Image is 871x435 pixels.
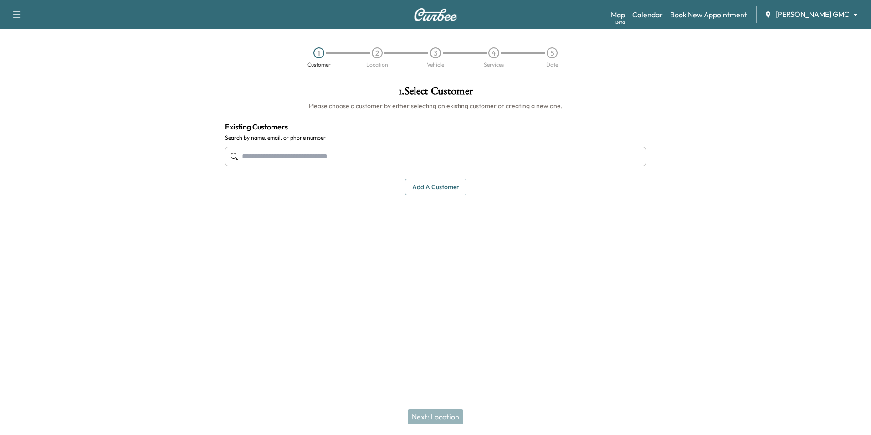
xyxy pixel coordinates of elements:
button: Add a customer [405,179,466,196]
img: Curbee Logo [414,8,457,21]
div: Date [546,62,558,67]
div: Customer [307,62,331,67]
a: Book New Appointment [670,9,747,20]
h4: Existing Customers [225,121,646,132]
label: Search by name, email, or phone number [225,134,646,141]
h6: Please choose a customer by either selecting an existing customer or creating a new one. [225,101,646,110]
div: Beta [615,19,625,26]
div: 1 [313,47,324,58]
a: MapBeta [611,9,625,20]
div: 2 [372,47,383,58]
div: 5 [547,47,558,58]
div: Location [366,62,388,67]
h1: 1 . Select Customer [225,86,646,101]
div: 3 [430,47,441,58]
div: 4 [488,47,499,58]
div: Services [484,62,504,67]
span: [PERSON_NAME] GMC [775,9,849,20]
a: Calendar [632,9,663,20]
div: Vehicle [427,62,444,67]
